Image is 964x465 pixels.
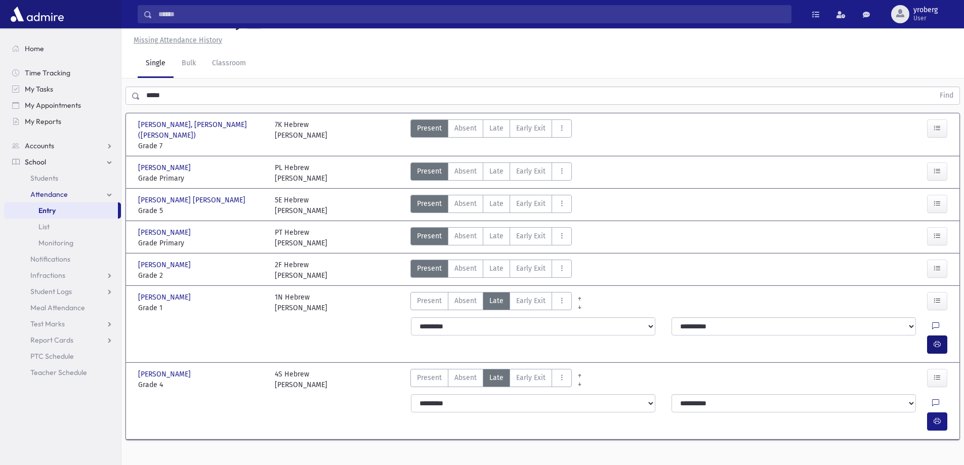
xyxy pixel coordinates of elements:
[454,231,477,241] span: Absent
[516,198,546,209] span: Early Exit
[454,123,477,134] span: Absent
[4,138,121,154] a: Accounts
[138,50,174,78] a: Single
[138,292,193,303] span: [PERSON_NAME]
[275,369,327,390] div: 4S Hebrew [PERSON_NAME]
[4,113,121,130] a: My Reports
[410,227,572,248] div: AttTypes
[275,227,327,248] div: PT Hebrew [PERSON_NAME]
[410,292,572,313] div: AttTypes
[275,162,327,184] div: PL Hebrew [PERSON_NAME]
[138,195,247,205] span: [PERSON_NAME] [PERSON_NAME]
[138,260,193,270] span: [PERSON_NAME]
[30,255,70,264] span: Notifications
[4,40,121,57] a: Home
[138,141,265,151] span: Grade 7
[913,6,938,14] span: yroberg
[25,44,44,53] span: Home
[410,260,572,281] div: AttTypes
[138,270,265,281] span: Grade 2
[410,119,572,151] div: AttTypes
[38,222,50,231] span: List
[30,271,65,280] span: Infractions
[516,263,546,274] span: Early Exit
[489,166,504,177] span: Late
[454,263,477,274] span: Absent
[204,50,254,78] a: Classroom
[275,260,327,281] div: 2F Hebrew [PERSON_NAME]
[489,372,504,383] span: Late
[25,101,81,110] span: My Appointments
[410,162,572,184] div: AttTypes
[4,332,121,348] a: Report Cards
[25,68,70,77] span: Time Tracking
[410,195,572,216] div: AttTypes
[4,219,121,235] a: List
[454,295,477,306] span: Absent
[489,198,504,209] span: Late
[489,231,504,241] span: Late
[417,198,442,209] span: Present
[30,319,65,328] span: Test Marks
[152,5,791,23] input: Search
[4,154,121,170] a: School
[138,238,265,248] span: Grade Primary
[489,295,504,306] span: Late
[174,50,204,78] a: Bulk
[134,36,222,45] u: Missing Attendance History
[4,235,121,251] a: Monitoring
[417,123,442,134] span: Present
[8,4,66,24] img: AdmirePro
[25,117,61,126] span: My Reports
[275,119,327,151] div: 7K Hebrew [PERSON_NAME]
[30,352,74,361] span: PTC Schedule
[489,263,504,274] span: Late
[4,251,121,267] a: Notifications
[130,36,222,45] a: Missing Attendance History
[417,295,442,306] span: Present
[417,231,442,241] span: Present
[516,231,546,241] span: Early Exit
[4,186,121,202] a: Attendance
[38,206,56,215] span: Entry
[4,81,121,97] a: My Tasks
[489,123,504,134] span: Late
[417,263,442,274] span: Present
[454,372,477,383] span: Absent
[25,84,53,94] span: My Tasks
[138,379,265,390] span: Grade 4
[138,369,193,379] span: [PERSON_NAME]
[913,14,938,22] span: User
[516,372,546,383] span: Early Exit
[138,227,193,238] span: [PERSON_NAME]
[454,166,477,177] span: Absent
[275,292,327,313] div: 1N Hebrew [PERSON_NAME]
[4,97,121,113] a: My Appointments
[30,190,68,199] span: Attendance
[138,173,265,184] span: Grade Primary
[454,198,477,209] span: Absent
[30,303,85,312] span: Meal Attendance
[138,119,265,141] span: [PERSON_NAME], [PERSON_NAME] ([PERSON_NAME])
[30,174,58,183] span: Students
[417,166,442,177] span: Present
[4,267,121,283] a: Infractions
[516,123,546,134] span: Early Exit
[417,372,442,383] span: Present
[934,87,959,104] button: Find
[4,170,121,186] a: Students
[138,162,193,173] span: [PERSON_NAME]
[30,335,73,345] span: Report Cards
[138,205,265,216] span: Grade 5
[4,300,121,316] a: Meal Attendance
[138,303,265,313] span: Grade 1
[38,238,73,247] span: Monitoring
[25,157,46,166] span: School
[516,166,546,177] span: Early Exit
[516,295,546,306] span: Early Exit
[25,141,54,150] span: Accounts
[30,287,72,296] span: Student Logs
[4,316,121,332] a: Test Marks
[4,364,121,381] a: Teacher Schedule
[4,65,121,81] a: Time Tracking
